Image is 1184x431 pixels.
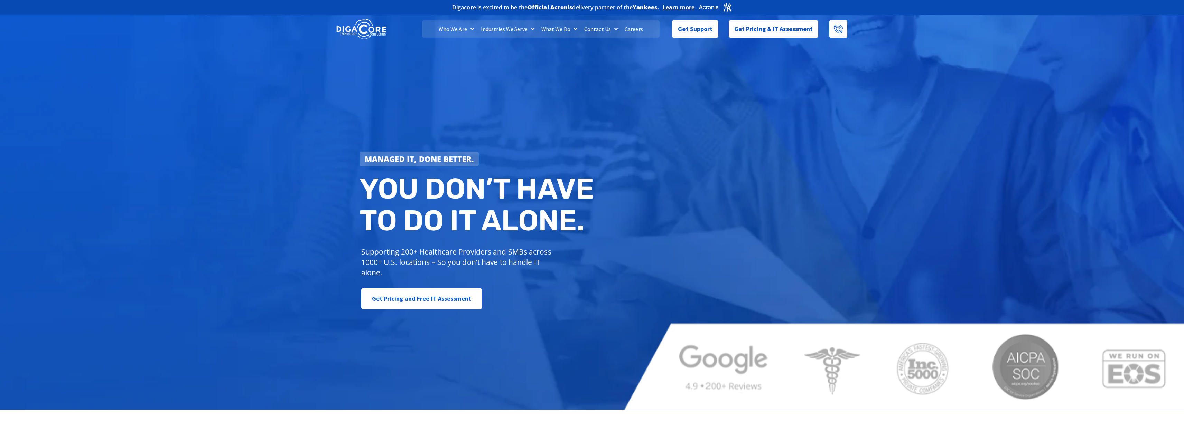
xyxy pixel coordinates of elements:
a: What We Do [538,20,581,38]
strong: Managed IT, done better. [365,154,474,164]
a: Who We Are [435,20,477,38]
span: Get Support [678,22,712,36]
nav: Menu [422,20,659,38]
a: Learn more [663,4,695,11]
a: Managed IT, done better. [360,152,479,166]
b: Official Acronis [528,3,572,11]
h2: You don’t have to do IT alone. [360,173,597,236]
a: Get Pricing and Free IT Assessment [361,288,482,309]
a: Industries We Serve [477,20,538,38]
a: Contact Us [581,20,621,38]
span: Get Pricing and Free IT Assessment [372,292,471,306]
a: Get Support [672,20,718,38]
span: Get Pricing & IT Assessment [734,22,813,36]
img: Acronis [698,2,732,12]
img: DigaCore Technology Consulting [336,18,386,40]
a: Get Pricing & IT Assessment [729,20,819,38]
h2: Digacore is excited to be the delivery partner of the [452,4,659,10]
a: Careers [621,20,646,38]
b: Yankees. [633,3,659,11]
p: Supporting 200+ Healthcare Providers and SMBs across 1000+ U.S. locations – So you don’t have to ... [361,247,554,278]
